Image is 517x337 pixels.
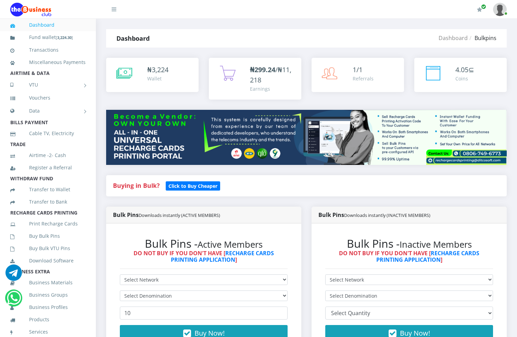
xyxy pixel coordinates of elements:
div: ₦ [147,65,168,75]
a: ₦299.24/₦11,218 Earnings [209,58,301,100]
a: Business Materials [10,275,86,290]
a: Dashboard [439,34,468,42]
input: Enter Quantity [120,307,288,320]
a: Vouchers [10,90,86,106]
a: Chat for support [7,295,21,306]
a: Chat for support [5,270,22,281]
a: Miscellaneous Payments [10,54,86,70]
span: 1/1 [353,65,363,74]
a: ₦3,224 Wallet [106,58,199,92]
a: Data [10,102,86,119]
h2: Bulk Pins - [325,237,493,250]
a: Buy Bulk Pins [10,228,86,244]
span: /₦11,218 [250,65,291,85]
small: Inactive Members [400,238,472,250]
img: Logo [10,3,51,16]
small: Downloads instantly (INACTIVE MEMBERS) [344,212,430,218]
div: Wallet [147,75,168,82]
img: multitenant_rcp.png [106,110,507,165]
a: Cable TV, Electricity [10,126,86,141]
a: Print Recharge Cards [10,216,86,232]
small: Active Members [198,238,263,250]
i: Renew/Upgrade Subscription [477,7,482,12]
a: 1/1 Referrals [312,58,404,92]
a: RECHARGE CARDS PRINTING APPLICATION [376,249,480,263]
span: 3,224 [152,65,168,74]
img: User [493,3,507,16]
a: Transfer to Wallet [10,182,86,197]
a: Business Groups [10,287,86,303]
a: Transfer to Bank [10,194,86,210]
a: Click to Buy Cheaper [166,181,220,190]
span: 4.05 [455,65,468,74]
strong: Dashboard [116,34,150,42]
div: Coins [455,75,474,82]
div: Earnings [250,85,294,92]
b: Click to Buy Cheaper [168,183,217,189]
a: VTU [10,76,86,93]
li: Bulkpins [468,34,496,42]
a: RECHARGE CARDS PRINTING APPLICATION [171,249,274,263]
a: Transactions [10,42,86,58]
strong: DO NOT BUY IF YOU DON'T HAVE [ ] [134,249,274,263]
a: Buy Bulk VTU Pins [10,241,86,256]
span: Renew/Upgrade Subscription [481,4,486,9]
a: Products [10,312,86,327]
small: [ ] [56,35,73,40]
h2: Bulk Pins - [120,237,288,250]
b: 3,224.30 [57,35,72,40]
strong: Buying in Bulk? [113,181,160,190]
div: Referrals [353,75,374,82]
div: ⊆ [455,65,474,75]
a: Register a Referral [10,160,86,176]
strong: Bulk Pins [318,211,430,219]
a: Download Software [10,253,86,269]
a: Dashboard [10,17,86,33]
b: ₦299.24 [250,65,275,74]
small: Downloads instantly (ACTIVE MEMBERS) [139,212,220,218]
a: Airtime -2- Cash [10,147,86,163]
strong: DO NOT BUY IF YOU DON'T HAVE [ ] [339,249,479,263]
a: Business Profiles [10,299,86,315]
a: Fund wallet[3,224.30] [10,29,86,46]
strong: Bulk Pins [113,211,220,219]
